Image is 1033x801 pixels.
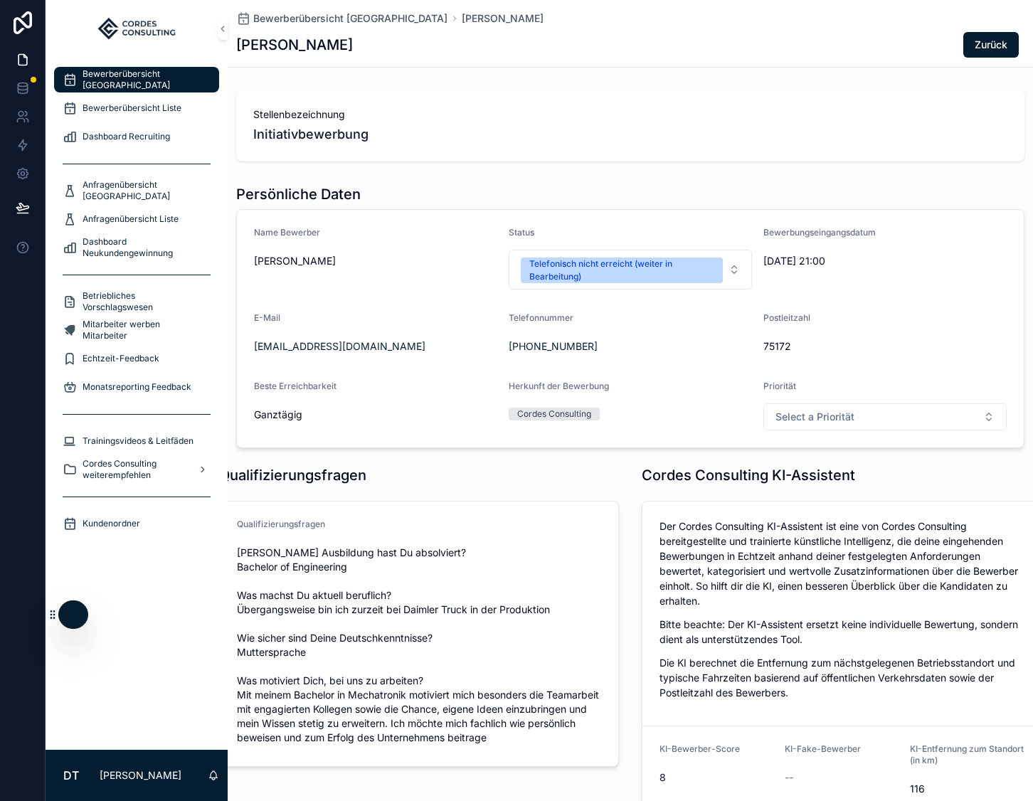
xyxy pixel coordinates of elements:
[254,339,425,354] a: [EMAIL_ADDRESS][DOMAIN_NAME]
[83,102,181,114] span: Bewerberübersicht Liste
[254,227,320,238] span: Name Bewerber
[54,317,219,343] a: Mitarbeiter werben Mitarbeiter
[54,428,219,454] a: Trainingsvideos & Leitfäden
[975,38,1007,52] span: Zurück
[237,519,325,529] span: Qualifizierungsfragen
[659,617,1024,647] p: Bitte beachte: Der KI-Assistent ersetzt keine individuelle Bewertung, sondern dient als unterstüt...
[659,519,1024,608] p: Der Cordes Consulting KI-Assistent ist eine von Cordes Consulting bereitgestellte und trainierte ...
[97,17,177,40] img: App logo
[63,767,79,784] span: DT
[54,511,219,536] a: Kundenordner
[83,435,194,447] span: Trainingsvideos & Leitfäden
[83,179,205,202] span: Anfragenübersicht [GEOGRAPHIC_DATA]
[763,381,796,391] span: Priorität
[763,403,1007,430] button: Select Button
[83,518,140,529] span: Kundenordner
[963,32,1019,58] button: Zurück
[54,457,219,482] a: Cordes Consulting weiterempfehlen
[253,124,1007,144] span: Initiativbewerbung
[763,254,943,268] span: [DATE] 21:00
[54,289,219,314] a: Betriebliches Vorschlagswesen
[254,381,337,391] span: Beste Erreichbarkeit
[54,346,219,371] a: Echtzeit-Feedback
[509,250,752,290] button: Select Button
[642,465,855,485] h1: Cordes Consulting KI-Assistent
[236,35,353,55] h1: [PERSON_NAME]
[83,68,205,91] span: Bewerberübersicht [GEOGRAPHIC_DATA]
[83,353,159,364] span: Echtzeit-Feedback
[83,213,179,225] span: Anfragenübersicht Liste
[54,124,219,149] a: Dashboard Recruiting
[659,770,773,785] span: 8
[83,236,205,259] span: Dashboard Neukundengewinnung
[54,206,219,232] a: Anfragenübersicht Liste
[83,458,186,481] span: Cordes Consulting weiterempfehlen
[509,381,609,391] span: Herkunft der Bewerbung
[253,107,1007,122] span: Stellenbezeichnung
[219,465,366,485] h1: Qualifizierungsfragen
[46,57,228,555] div: scrollable content
[83,319,205,341] span: Mitarbeiter werben Mitarbeiter
[785,743,861,754] span: KI-Fake-Bewerber
[763,312,810,323] span: Postleitzahl
[910,743,1024,765] span: KI-Entfernung zum Standort (in km)
[54,374,219,400] a: Monatsreporting Feedback
[509,227,534,238] span: Status
[54,235,219,260] a: Dashboard Neukundengewinnung
[254,254,497,268] span: [PERSON_NAME]
[785,770,793,785] span: --
[659,655,1024,700] p: Die KI berechnet die Entfernung zum nächstgelegenen Betriebsstandort und typische Fahrzeiten basi...
[54,67,219,92] a: Bewerberübersicht [GEOGRAPHIC_DATA]
[659,743,740,754] span: KI-Bewerber-Score
[236,184,361,204] h1: Persönliche Daten
[100,768,181,783] p: [PERSON_NAME]
[509,339,598,354] a: [PHONE_NUMBER]
[54,95,219,121] a: Bewerberübersicht Liste
[253,11,447,26] span: Bewerberübersicht [GEOGRAPHIC_DATA]
[775,410,854,424] span: Select a Priorität
[83,290,205,313] span: Betriebliches Vorschlagswesen
[83,381,191,393] span: Monatsreporting Feedback
[462,11,544,26] a: [PERSON_NAME]
[763,227,876,238] span: Bewerbungseingangsdatum
[529,258,714,283] div: Telefonisch nicht erreicht (weiter in Bearbeitung)
[763,339,1007,354] span: 75172
[83,131,170,142] span: Dashboard Recruiting
[54,178,219,203] a: Anfragenübersicht [GEOGRAPHIC_DATA]
[517,408,591,420] div: Cordes Consulting
[509,312,573,323] span: Telefonnummer
[254,408,497,422] span: Ganztägig
[237,546,601,745] span: [PERSON_NAME] Ausbildung hast Du absolviert? Bachelor of Engineering Was machst Du aktuell berufl...
[236,11,447,26] a: Bewerberübersicht [GEOGRAPHIC_DATA]
[254,312,280,323] span: E-Mail
[910,782,1024,796] span: 116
